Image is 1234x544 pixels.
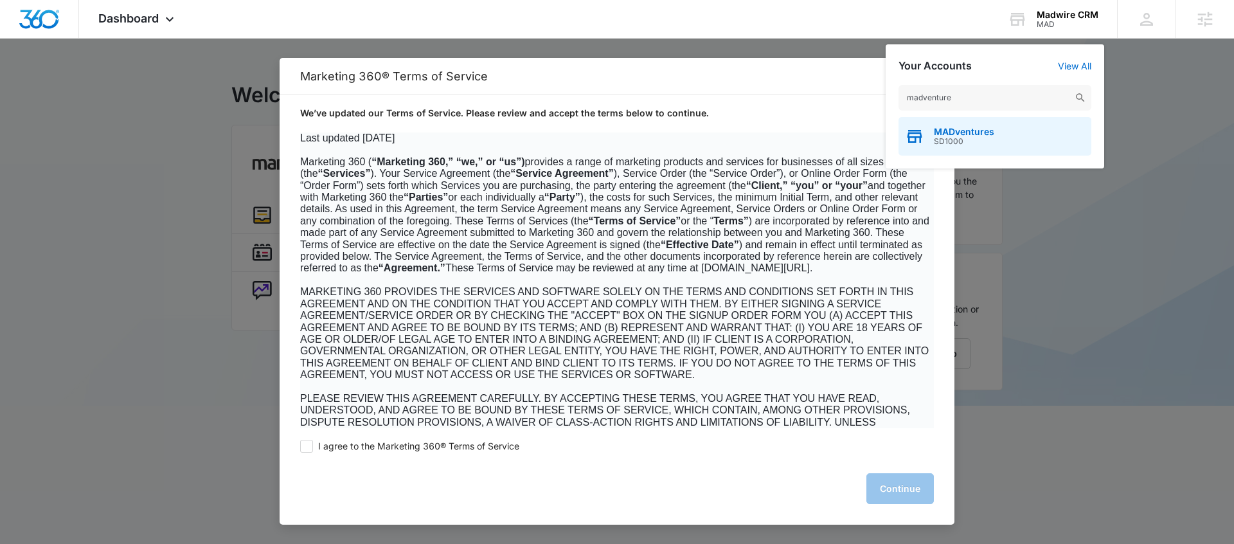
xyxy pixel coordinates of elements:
[934,137,994,146] span: SD1000
[589,215,681,226] b: “Terms of Service”
[899,117,1091,156] button: MADventuresSD1000
[934,127,994,137] span: MADventures
[899,60,972,72] h2: Your Accounts
[300,286,929,380] span: MARKETING 360 PROVIDES THE SERVICES AND SOFTWARE SOLELY ON THE TERMS AND CONDITIONS SET FORTH IN ...
[300,393,910,451] span: PLEASE REVIEW THIS AGREEMENT CAREFULLY. BY ACCEPTING THESE TERMS, YOU AGREE THAT YOU HAVE READ, U...
[300,132,395,143] span: Last updated [DATE]
[300,107,934,120] p: We’ve updated our Terms of Service. Please review and accept the terms below to continue.
[899,85,1091,111] input: Search Accounts
[379,262,445,273] b: “Agreement.”
[510,168,613,179] b: “Service Agreement”
[98,12,159,25] span: Dashboard
[1058,60,1091,71] a: View All
[318,440,519,453] span: I agree to the Marketing 360® Terms of Service
[713,215,749,226] b: Terms”
[1037,10,1098,20] div: account name
[544,192,580,203] b: “Party”
[300,69,934,83] h2: Marketing 360® Terms of Service
[1037,20,1098,29] div: account id
[866,473,934,504] button: Continue
[746,180,868,191] b: “Client,” “you” or “your”
[661,239,739,250] b: “Effective Date”
[300,156,929,274] span: Marketing 360 ( provides a range of marketing products and services for businesses of all sizes (...
[404,192,448,203] b: “Parties”
[318,168,371,179] b: “Services”
[371,156,524,167] b: “Marketing 360,” “we,” or “us”)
